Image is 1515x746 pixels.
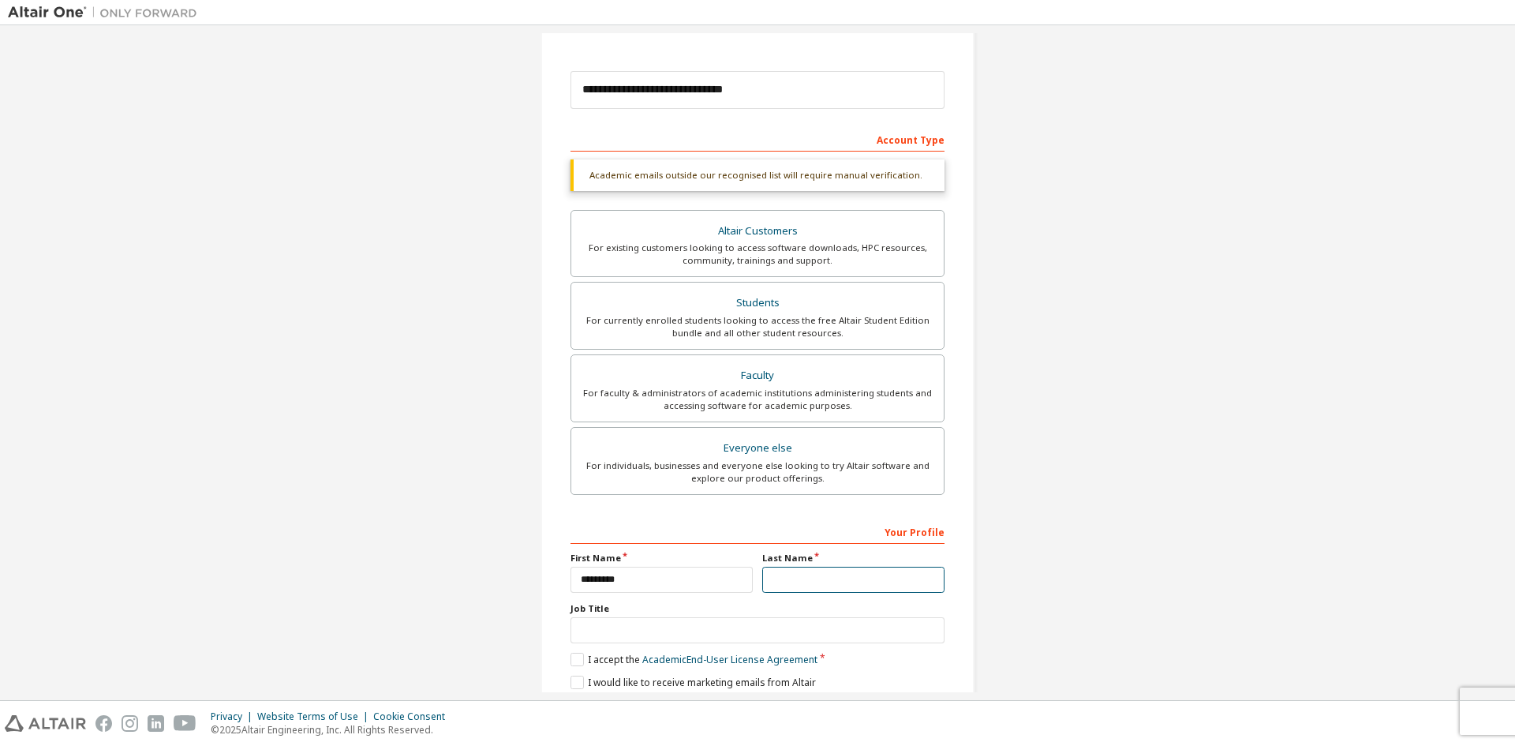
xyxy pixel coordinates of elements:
label: I accept the [570,653,817,666]
div: Cookie Consent [373,710,454,723]
div: Academic emails outside our recognised list will require manual verification. [570,159,945,191]
label: Job Title [570,602,945,615]
label: First Name [570,552,753,564]
div: For currently enrolled students looking to access the free Altair Student Edition bundle and all ... [581,314,934,339]
img: youtube.svg [174,715,196,732]
img: Altair One [8,5,205,21]
div: Faculty [581,365,934,387]
div: For individuals, businesses and everyone else looking to try Altair software and explore our prod... [581,459,934,485]
div: For existing customers looking to access software downloads, HPC resources, community, trainings ... [581,242,934,267]
div: For faculty & administrators of academic institutions administering students and accessing softwa... [581,387,934,412]
p: © 2025 Altair Engineering, Inc. All Rights Reserved. [211,723,454,737]
label: Last Name [762,552,945,564]
label: I would like to receive marketing emails from Altair [570,676,816,689]
img: instagram.svg [122,715,138,732]
img: facebook.svg [95,715,112,732]
img: altair_logo.svg [5,715,86,732]
div: Your Profile [570,519,945,544]
a: Academic End-User License Agreement [642,653,817,666]
div: Privacy [211,710,257,723]
div: Account Type [570,126,945,152]
div: Altair Customers [581,220,934,242]
div: Website Terms of Use [257,710,373,723]
div: Students [581,292,934,314]
div: Everyone else [581,437,934,459]
img: linkedin.svg [148,715,164,732]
